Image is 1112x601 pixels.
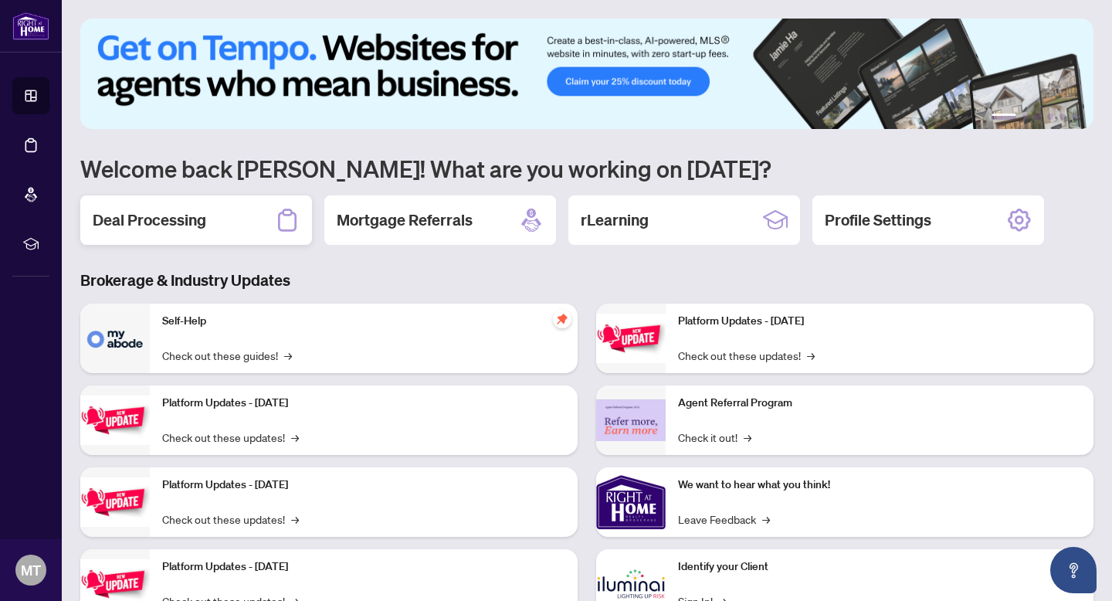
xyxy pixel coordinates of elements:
[291,429,299,446] span: →
[678,313,1081,330] p: Platform Updates - [DATE]
[162,429,299,446] a: Check out these updates!→
[678,429,751,446] a: Check it out!→
[825,209,931,231] h2: Profile Settings
[162,313,565,330] p: Self-Help
[1050,547,1097,593] button: Open asap
[162,559,565,576] p: Platform Updates - [DATE]
[337,209,473,231] h2: Mortgage Referrals
[93,209,206,231] h2: Deal Processing
[762,511,770,528] span: →
[1047,114,1053,120] button: 4
[1072,114,1078,120] button: 6
[80,19,1093,129] img: Slide 0
[80,304,150,373] img: Self-Help
[291,511,299,528] span: →
[596,467,666,537] img: We want to hear what you think!
[162,347,292,364] a: Check out these guides!→
[1022,114,1029,120] button: 2
[678,477,1081,494] p: We want to hear what you think!
[678,395,1081,412] p: Agent Referral Program
[80,396,150,444] img: Platform Updates - September 16, 2025
[80,270,1093,291] h3: Brokerage & Industry Updates
[553,310,571,328] span: pushpin
[992,114,1016,120] button: 1
[162,511,299,528] a: Check out these updates!→
[596,314,666,362] img: Platform Updates - June 23, 2025
[581,209,649,231] h2: rLearning
[80,477,150,526] img: Platform Updates - July 21, 2025
[807,347,815,364] span: →
[80,154,1093,183] h1: Welcome back [PERSON_NAME]! What are you working on [DATE]?
[162,395,565,412] p: Platform Updates - [DATE]
[678,347,815,364] a: Check out these updates!→
[1035,114,1041,120] button: 3
[744,429,751,446] span: →
[1059,114,1066,120] button: 5
[12,12,49,40] img: logo
[284,347,292,364] span: →
[596,399,666,442] img: Agent Referral Program
[678,559,1081,576] p: Identify your Client
[678,511,770,528] a: Leave Feedback→
[21,559,41,581] span: MT
[162,477,565,494] p: Platform Updates - [DATE]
